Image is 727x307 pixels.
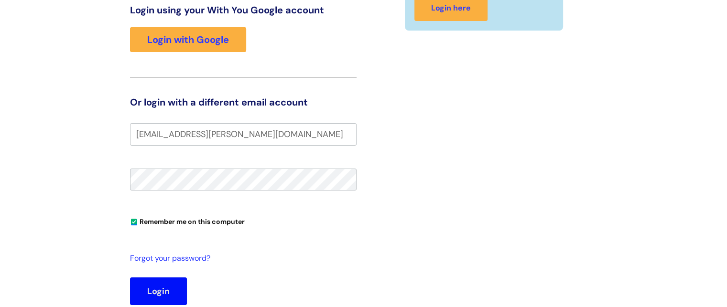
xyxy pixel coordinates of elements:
[130,123,357,145] input: Your e-mail address
[130,215,245,226] label: Remember me on this computer
[130,27,246,52] a: Login with Google
[130,96,357,108] h3: Or login with a different email account
[130,252,352,265] a: Forgot your password?
[130,213,357,229] div: You can uncheck this option if you're logging in from a shared device
[131,219,137,225] input: Remember me on this computer
[130,277,187,305] button: Login
[130,4,357,16] h3: Login using your With You Google account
